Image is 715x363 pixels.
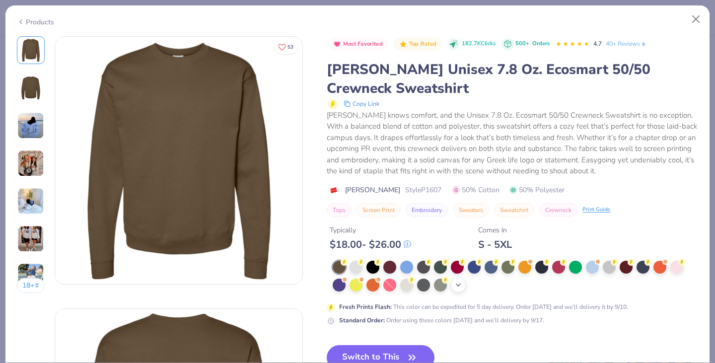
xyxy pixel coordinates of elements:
[287,45,293,50] span: 53
[17,225,44,252] img: User generated content
[687,10,706,29] button: Close
[453,203,489,217] button: Sweaters
[327,60,698,98] div: [PERSON_NAME] Unisex 7.8 Oz. Ecosmart 50/50 Crewneck Sweatshirt
[343,41,383,47] span: Most Favorited
[539,203,577,217] button: Crewneck
[333,40,341,48] img: Most Favorited sort
[19,76,43,100] img: Back
[532,40,550,47] span: Orders
[357,203,401,217] button: Screen Print
[345,185,400,195] span: [PERSON_NAME]
[17,17,54,27] div: Products
[327,186,340,194] img: brand logo
[17,278,45,293] button: 18+
[509,185,565,195] span: 50% Polyester
[327,110,698,177] div: [PERSON_NAME] knows comfort, and the Unisex 7.8 Oz. Ecosmart 50/50 Crewneck Sweatshirt is no exce...
[330,225,411,235] div: Typically
[339,316,385,324] strong: Standard Order :
[17,150,44,177] img: User generated content
[399,40,407,48] img: Top Rated sort
[478,238,512,251] div: S - 5XL
[55,37,302,284] img: Front
[17,263,44,290] img: User generated content
[494,203,534,217] button: Sweatshirt
[341,98,382,110] button: copy to clipboard
[394,38,441,51] button: Badge Button
[405,185,441,195] span: Style P1607
[452,185,500,195] span: 50% Cotton
[406,203,448,217] button: Embroidery
[19,38,43,62] img: Front
[409,41,437,47] span: Top Rated
[339,303,392,311] strong: Fresh Prints Flash :
[593,40,602,48] span: 4.7
[556,36,589,52] div: 4.7 Stars
[17,112,44,139] img: User generated content
[330,238,411,251] div: $ 18.00 - $ 26.00
[462,40,496,48] span: 182.7K Clicks
[327,203,352,217] button: Tops
[478,225,512,235] div: Comes In
[606,39,647,48] a: 40+ Reviews
[328,38,388,51] button: Badge Button
[515,40,550,48] div: 500+
[274,40,298,54] button: Like
[17,188,44,215] img: User generated content
[339,316,544,325] div: Order using these colors [DATE] and we’ll delivery by 9/17.
[582,206,610,214] div: Print Guide
[339,302,628,311] div: This color can be expedited for 5 day delivery. Order [DATE] and we’ll delivery it by 9/10.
